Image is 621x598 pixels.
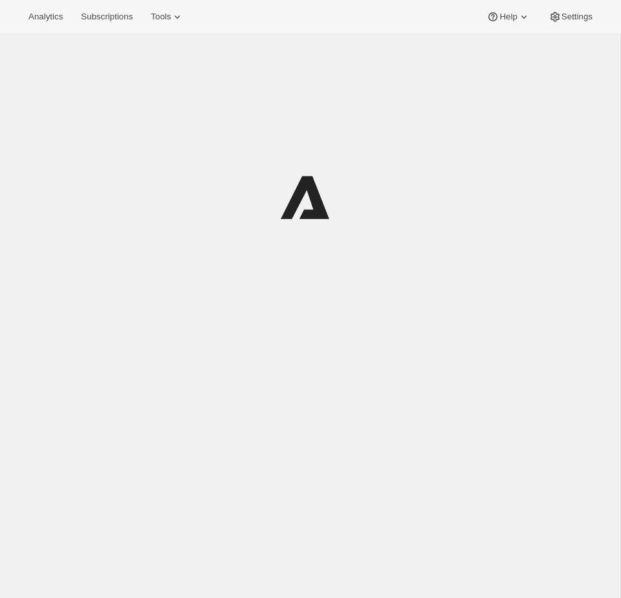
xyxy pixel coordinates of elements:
button: Analytics [21,8,71,26]
button: Tools [143,8,191,26]
span: Help [499,12,517,22]
button: Help [479,8,538,26]
span: Settings [561,12,593,22]
span: Analytics [28,12,63,22]
span: Tools [151,12,171,22]
span: Subscriptions [81,12,133,22]
button: Subscriptions [73,8,140,26]
button: Settings [541,8,600,26]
